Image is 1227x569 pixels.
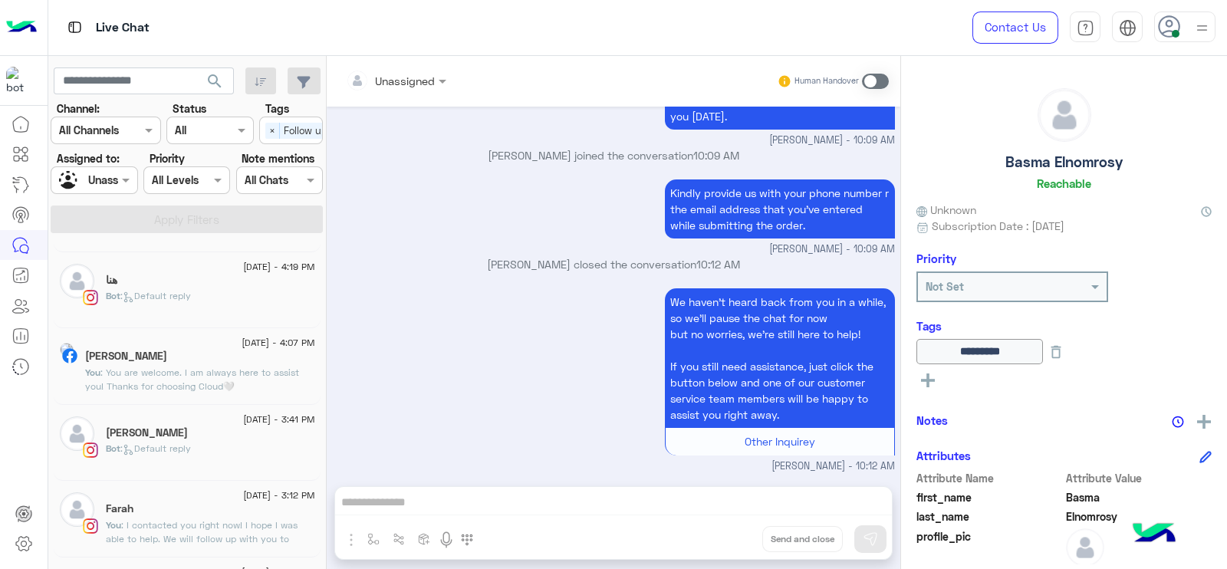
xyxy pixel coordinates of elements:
img: defaultAdmin.png [60,492,94,527]
img: add [1197,415,1211,429]
span: [PERSON_NAME] - 10:12 AM [771,459,895,474]
span: : Default reply [120,290,191,301]
a: Contact Us [972,12,1058,44]
span: [PERSON_NAME] - 10:09 AM [769,133,895,148]
img: Instagram [83,442,98,458]
span: : Default reply [120,442,191,454]
span: Unknown [916,202,976,218]
label: Channel: [57,100,100,117]
label: Status [173,100,206,117]
img: hulul-logo.png [1127,508,1181,561]
img: defaultAdmin.png [1038,89,1090,141]
img: notes [1172,416,1184,428]
span: Attribute Value [1066,470,1212,486]
span: 10:09 AM [693,149,739,162]
span: I contacted you right now! I hope I was able to help. We will follow up with you to make sure tha... [106,519,305,558]
p: [PERSON_NAME] joined the conversation [333,147,895,163]
h5: هنا [106,274,117,287]
span: Other Inquirey [745,435,815,448]
img: profile [1192,18,1212,38]
p: Live Chat [96,18,150,38]
small: Human Handover [794,75,859,87]
label: Note mentions [242,150,314,166]
img: Facebook [62,348,77,363]
span: last_name [916,508,1063,525]
p: [PERSON_NAME] closed the conversation [333,256,895,272]
span: Subscription Date : [DATE] [932,218,1064,234]
span: search [206,72,224,90]
span: profile_pic [916,528,1063,564]
img: defaultAdmin.png [60,264,94,298]
a: tab [1070,12,1100,44]
img: 317874714732967 [6,67,34,94]
img: tab [1119,19,1137,37]
span: You are welcome. I am always here to assist you! Thanks for choosing Cloud🤍 [85,367,299,392]
span: Basma [1066,489,1212,505]
h5: Farah [106,502,133,515]
span: [DATE] - 4:07 PM [242,336,314,350]
button: Send and close [762,526,843,552]
button: search [196,67,234,100]
span: 10:12 AM [696,258,740,271]
img: defaultAdmin.png [60,416,94,451]
h5: Hanna Osama [85,350,167,363]
img: tab [1077,19,1094,37]
img: Instagram [83,290,98,305]
label: Tags [265,100,289,117]
span: [DATE] - 3:12 PM [243,488,314,502]
h6: Attributes [916,449,971,462]
span: [PERSON_NAME] - 10:09 AM [769,242,895,257]
h6: Tags [916,319,1212,333]
h6: Notes [916,413,948,427]
span: × [265,123,280,139]
h5: Retage mohamed [106,426,188,439]
span: [DATE] - 3:41 PM [243,413,314,426]
button: Apply Filters [51,206,323,233]
span: Attribute Name [916,470,1063,486]
p: 12/8/2025, 10:12 AM [665,288,895,428]
img: Instagram [83,518,98,534]
h5: Basma Elnomrosy [1005,153,1123,171]
p: 12/8/2025, 10:09 AM [665,179,895,238]
h6: Priority [916,252,956,265]
span: You [106,519,121,531]
span: first_name [916,489,1063,505]
label: Assigned to: [57,150,120,166]
img: defaultAdmin.png [1066,528,1104,567]
span: Bot [106,290,120,301]
span: [DATE] - 4:19 PM [243,260,314,274]
img: Logo [6,12,37,44]
label: Priority [150,150,185,166]
h6: Reachable [1037,176,1091,190]
img: tab [65,18,84,37]
span: You [85,367,100,378]
span: Elnomrosy [1066,508,1212,525]
span: Bot [106,442,120,454]
img: picture [60,343,74,357]
span: Follow up [280,123,331,139]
